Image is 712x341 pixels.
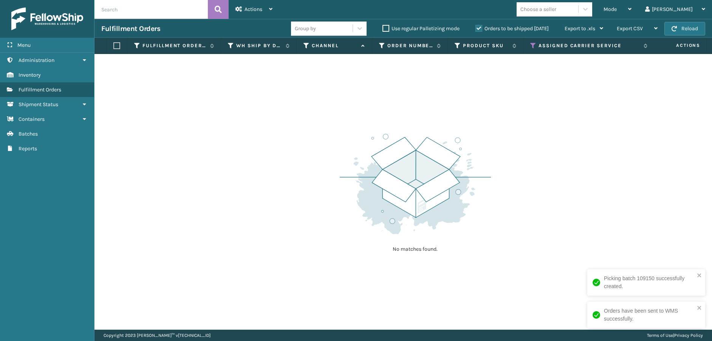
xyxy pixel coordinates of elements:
[142,42,206,49] label: Fulfillment Order Id
[19,57,54,63] span: Administration
[17,42,31,48] span: Menu
[19,101,58,108] span: Shipment Status
[604,6,617,12] span: Mode
[19,86,61,93] span: Fulfillment Orders
[11,8,83,30] img: logo
[19,116,45,122] span: Containers
[697,305,702,312] button: close
[295,25,316,32] div: Group by
[664,22,705,35] button: Reload
[520,5,556,13] div: Choose a seller
[617,25,643,32] span: Export CSV
[245,6,262,12] span: Actions
[463,42,509,49] label: Product SKU
[312,42,358,49] label: Channel
[697,272,702,279] button: close
[604,307,695,323] div: Orders have been sent to WMS successfully.
[19,131,38,137] span: Batches
[101,24,160,33] h3: Fulfillment Orders
[19,145,37,152] span: Reports
[19,72,41,78] span: Inventory
[475,25,549,32] label: Orders to be shipped [DATE]
[539,42,640,49] label: Assigned Carrier Service
[387,42,433,49] label: Order Number
[382,25,460,32] label: Use regular Palletizing mode
[565,25,595,32] span: Export to .xls
[236,42,282,49] label: WH Ship By Date
[652,39,705,52] span: Actions
[604,275,695,290] div: Picking batch 109150 successfully created.
[104,330,211,341] p: Copyright 2023 [PERSON_NAME]™ v [TECHNICAL_ID]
